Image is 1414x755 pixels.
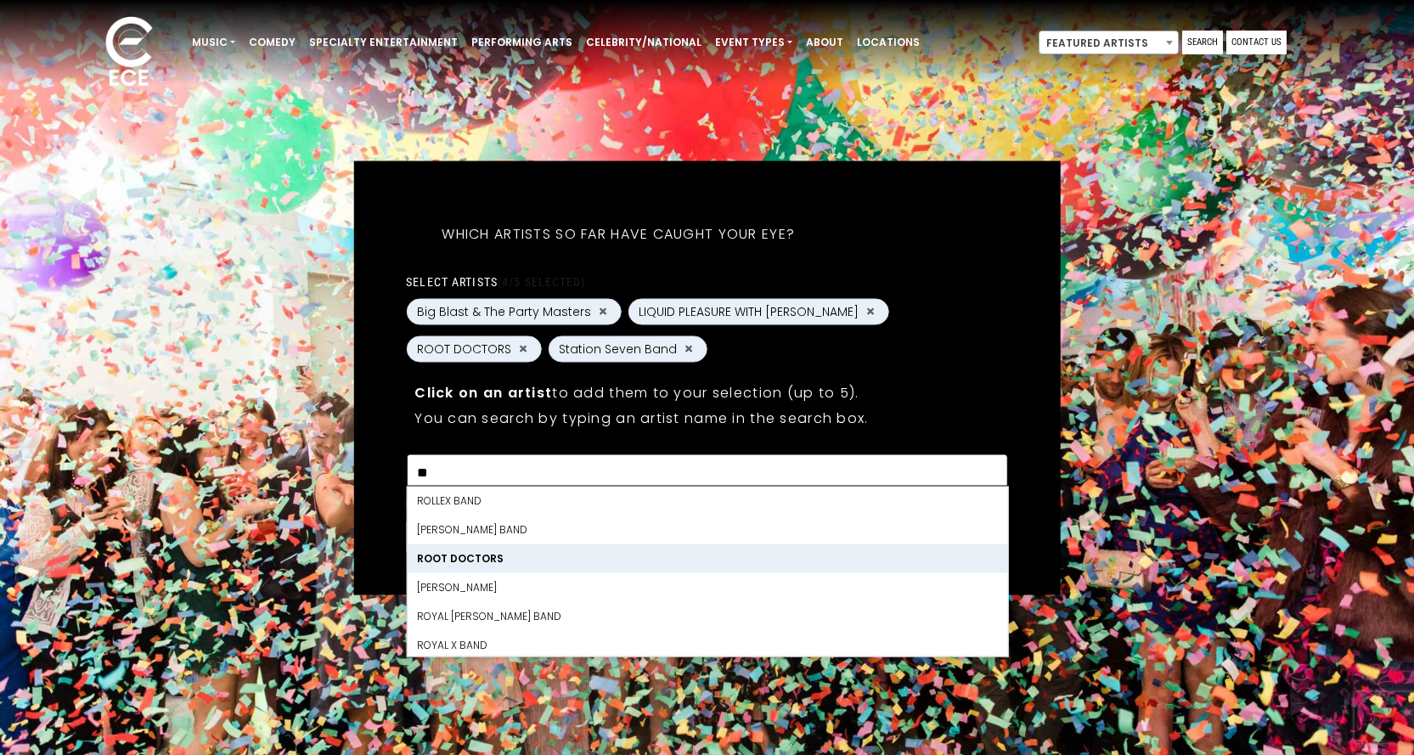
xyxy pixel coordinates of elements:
[87,12,172,94] img: ece_new_logo_whitev2-1.png
[516,341,530,357] button: Remove ROOT DOCTORS
[559,340,677,358] span: Station Seven Band
[407,630,1007,659] li: Royal X Band
[302,28,465,57] a: Specialty Entertainment
[864,304,877,319] button: Remove LIQUID PLEASURE WITH KENNY MANN
[639,302,859,320] span: LIQUID PLEASURE WITH [PERSON_NAME]
[407,486,1007,515] li: Rollex Band
[414,407,1000,428] p: You can search by typing an artist name in the search box.
[708,28,799,57] a: Event Types
[465,28,579,57] a: Performing Arts
[596,304,610,319] button: Remove Big Blast & The Party Masters
[414,381,1000,403] p: to add them to your selection (up to 5).
[1182,31,1223,54] a: Search
[185,28,242,57] a: Music
[417,340,511,358] span: ROOT DOCTORS
[1039,31,1179,54] span: Featured Artists
[1039,31,1178,55] span: Featured Artists
[417,302,591,320] span: Big Blast & The Party Masters
[682,341,696,357] button: Remove Station Seven Band
[406,203,831,264] h5: Which artists so far have caught your eye?
[850,28,927,57] a: Locations
[242,28,302,57] a: Comedy
[414,382,552,402] strong: Click on an artist
[406,273,585,289] label: Select artists
[407,515,1007,544] li: [PERSON_NAME] Band
[407,601,1007,630] li: Royal [PERSON_NAME] Band
[407,572,1007,601] li: [PERSON_NAME]
[498,274,586,288] span: (4/5 selected)
[1226,31,1287,54] a: Contact Us
[407,544,1007,572] li: ROOT DOCTORS
[579,28,708,57] a: Celebrity/National
[799,28,850,57] a: About
[417,465,997,480] textarea: Search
